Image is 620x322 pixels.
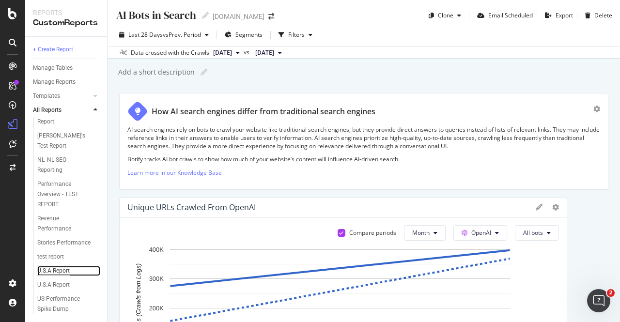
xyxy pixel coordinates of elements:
div: Compare periods [349,229,396,237]
div: Email Scheduled [488,11,533,19]
button: Filters [275,27,316,43]
a: Revenue Performance [37,214,100,234]
text: 200K [149,304,164,311]
span: Segments [235,31,263,39]
button: All bots [515,225,559,241]
a: All Reports [33,105,91,115]
div: Add a short description [117,67,195,77]
button: [DATE] [209,47,244,59]
a: NL_NL SEO Reporting [37,155,100,175]
div: arrow-right-arrow-left [268,13,274,20]
div: Performance Overview - TEST REPORT [37,179,94,210]
button: Export [541,8,573,23]
div: AI Bots in Search [115,8,196,23]
div: Templates [33,91,60,101]
a: U.S.A Report [37,280,100,290]
a: U.S.A Report [37,266,100,276]
div: CustomReports [33,17,99,29]
a: test report [37,252,100,262]
a: + Create Report [33,45,100,55]
div: Reports [33,8,99,17]
div: Nadine's Test Report [37,131,93,151]
span: 2025 Aug. 11th [213,48,232,57]
text: 300K [149,275,164,282]
text: 400K [149,246,164,253]
div: Revenue Performance [37,214,91,234]
button: Delete [581,8,612,23]
i: Edit report name [201,69,207,76]
div: Filters [288,31,305,39]
div: [DOMAIN_NAME] [213,12,264,21]
div: Manage Reports [33,77,76,87]
button: Month [404,225,446,241]
a: Manage Tables [33,63,100,73]
div: Clone [438,11,453,19]
iframe: Intercom live chat [587,289,610,312]
span: OpenAI [471,229,491,237]
a: Performance Overview - TEST REPORT [37,179,100,210]
a: Learn more in our Knowledge Base [127,169,222,177]
div: test report [37,252,64,262]
div: Data crossed with the Crawls [131,48,209,57]
span: Month [412,229,430,237]
div: Stories Performance [37,238,91,248]
div: How AI search engines differ from traditional search enginesAI search engines rely on bots to cra... [119,93,608,190]
a: US Performance Spike Dump [37,294,100,314]
button: Email Scheduled [473,8,533,23]
button: [DATE] [251,47,286,59]
div: US Performance Spike Dump [37,294,93,314]
button: OpenAI [453,225,507,241]
a: [PERSON_NAME]'s Test Report [37,131,100,151]
a: Templates [33,91,91,101]
a: Stories Performance [37,238,100,248]
span: Last 28 Days [128,31,163,39]
div: + Create Report [33,45,73,55]
div: How AI search engines differ from traditional search engines [152,106,375,117]
button: Clone [425,8,465,23]
span: All bots [523,229,543,237]
i: Edit report name [202,12,209,19]
div: All Reports [33,105,62,115]
span: 2 [607,289,615,297]
div: U.S.A Report [37,266,70,276]
p: Botify tracks AI bot crawls to show how much of your website’s content will influence AI-driven s... [127,155,600,163]
span: vs [244,48,251,57]
div: Unique URLs Crawled from OpenAI [127,202,256,212]
div: NL_NL SEO Reporting [37,155,91,175]
span: 2025 Jul. 21st [255,48,274,57]
span: vs Prev. Period [163,31,201,39]
button: Segments [221,27,266,43]
div: gear [593,106,600,112]
button: Last 28 DaysvsPrev. Period [115,27,213,43]
div: Delete [594,11,612,19]
div: U.S.A Report [37,280,70,290]
p: AI search engines rely on bots to crawl your website like traditional search engines, but they pr... [127,125,600,150]
div: Manage Tables [33,63,73,73]
div: Export [556,11,573,19]
a: Manage Reports [33,77,100,87]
